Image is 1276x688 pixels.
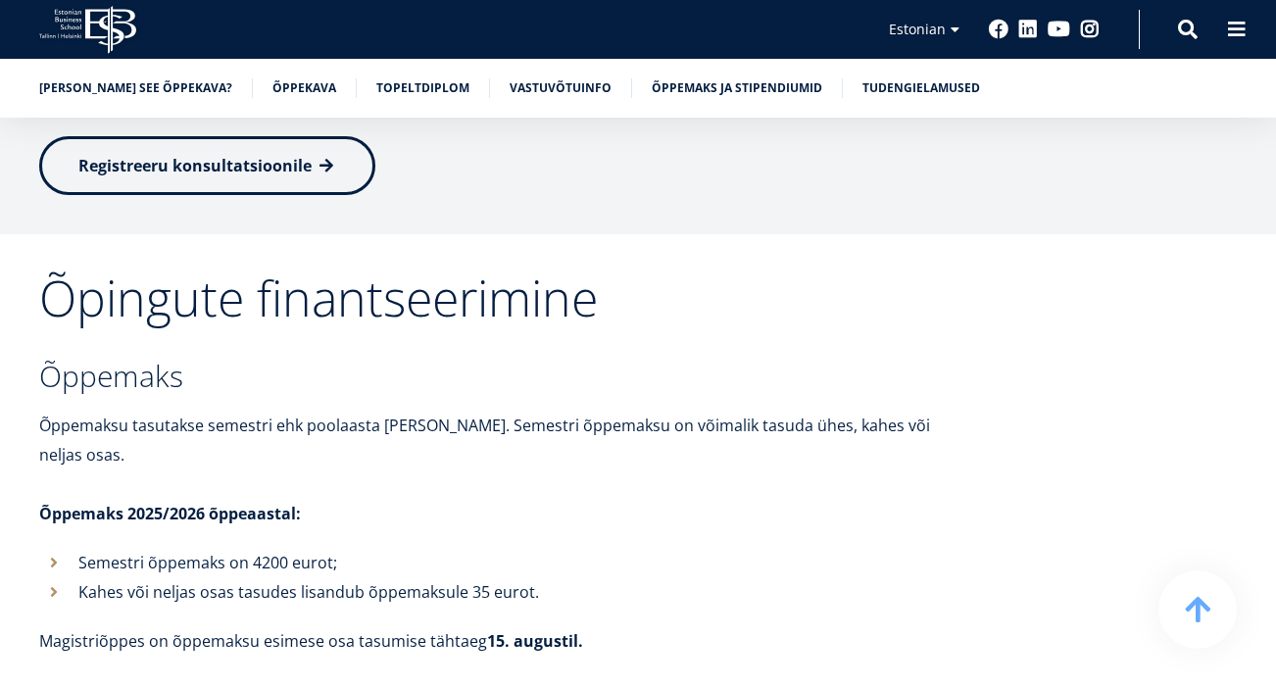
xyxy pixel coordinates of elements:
[39,503,301,524] strong: Õppemaks 2025/2026 õppeaastal:
[1080,20,1100,39] a: Instagram
[78,577,970,607] p: Kahes või neljas osas tasudes lisandub õppemaksule 35 eurot.
[376,78,469,98] a: Topeltdiplom
[39,78,232,98] a: [PERSON_NAME] see õppekava?
[1018,20,1038,39] a: Linkedin
[989,20,1008,39] a: Facebook
[437,1,526,19] span: Perekonnanimi
[39,273,970,322] h2: Õpingute finantseerimine
[39,136,375,195] a: Registreeru konsultatsioonile
[78,155,312,176] span: Registreeru konsultatsioonile
[39,411,970,469] p: Õppemaksu tasutakse semestri ehk poolaasta [PERSON_NAME]. Semestri õppemaksu on võimalik tasuda ü...
[39,626,970,656] p: Magistriõppes on õppemaksu esimese osa tasumise tähtaeg
[1048,20,1070,39] a: Youtube
[78,548,970,577] p: Semestri õppemaks on 4200 eurot;
[39,362,970,391] h3: Õppemaks
[272,78,336,98] a: Õppekava
[862,78,980,98] a: Tudengielamused
[652,78,822,98] a: Õppemaks ja stipendiumid
[510,78,612,98] a: Vastuvõtuinfo
[487,630,583,652] strong: 15. augustil.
